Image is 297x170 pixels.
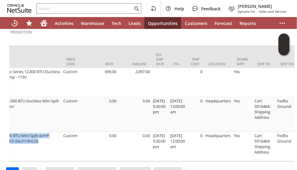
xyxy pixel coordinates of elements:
[118,97,151,132] td: 0.00
[201,6,221,12] span: Feedback
[253,132,276,161] td: Cart 5516464: Shipping Address
[144,17,181,29] a: Opportunities
[118,68,151,97] td: 2,097.00
[37,5,133,12] input: Search
[51,17,77,29] a: Activities
[22,17,36,29] div: Shortcuts
[185,20,207,26] span: Customers
[259,9,286,14] span: Sales and Service
[257,9,258,14] span: -
[169,132,186,161] td: [DATE] 12:00:00 am
[123,62,147,66] div: Amount
[278,45,289,56] span: Oracle Guided Learning Widget. To move around, please hold and drag
[191,57,199,66] div: Ship Cost
[89,62,113,66] div: Rate
[11,19,18,27] svg: Recent Records
[7,4,32,13] svg: logo
[108,17,125,29] a: Tech
[26,19,33,27] svg: Shortcuts
[240,20,256,26] span: Reports
[238,9,255,14] span: Sylvane Inc
[275,17,290,29] div: More menus
[156,52,164,66] div: Est. Ship Date
[174,6,184,12] span: Help
[40,19,47,27] svg: Home
[133,5,140,12] svg: Search
[173,62,182,66] div: ETA
[55,20,74,26] span: Activities
[169,97,186,132] td: [DATE] 12:00:00 am
[186,132,204,161] td: 0
[237,57,248,66] div: Down. Ship
[232,97,253,132] td: Yes
[62,68,85,97] td: Custom
[238,3,286,9] span: [PERSON_NAME]
[148,20,178,26] span: Opportunities
[7,17,22,29] a: Recent Records
[209,62,228,66] div: Location
[232,132,253,161] td: Yes
[204,97,232,132] td: Headquarters
[10,30,32,35] a: Promotion
[236,17,260,29] a: Reports
[81,20,104,26] span: Warehouse
[280,62,294,66] div: Ship Via
[151,132,169,161] td: [DATE] 5:30:00 pm
[129,20,141,26] span: Leads
[36,17,51,29] a: Home
[278,34,289,55] iframe: Click here to launch Oracle Guided Learning Help Panel
[112,20,121,26] span: Tech
[211,17,236,29] a: Forecast
[186,97,204,132] td: 0
[151,97,169,132] td: [DATE] 5:30:00 pm
[253,97,276,132] td: Cart 5516464: Shipping Address
[77,17,108,29] a: Warehouse
[204,132,232,161] td: Headquarters
[85,97,118,132] td: 0.00
[62,132,85,161] td: Custom
[125,17,144,29] a: Leads
[186,68,204,97] td: 0
[62,97,85,132] td: Custom
[257,62,271,66] div: Ship To
[118,132,151,161] td: 0.00
[66,57,80,66] div: Price Level
[215,20,232,26] span: Forecast
[232,68,253,97] td: Yes
[85,68,118,97] td: 699.00
[181,17,211,29] a: Customers
[85,132,118,161] td: 0.00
